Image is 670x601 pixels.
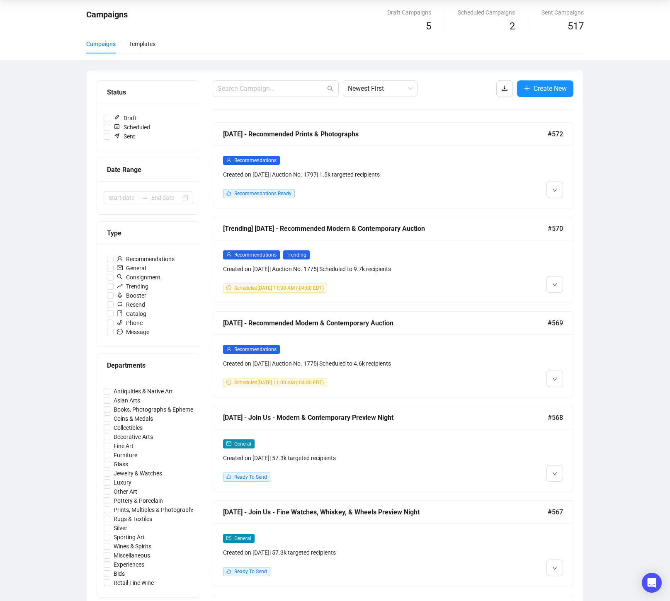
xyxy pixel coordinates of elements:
[213,406,573,492] a: [DATE] - Join Us - Modern & Contemporary Preview Night#568mailGeneralCreated on [DATE]| 57.3k tar...
[110,396,143,405] span: Asian Arts
[223,548,477,557] div: Created on [DATE] | 57.3k targeted recipients
[114,300,148,309] span: Resend
[226,474,231,479] span: like
[568,20,584,32] span: 517
[117,274,123,280] span: search
[552,282,557,287] span: down
[110,514,155,523] span: Rugs & Textiles
[114,327,153,337] span: Message
[213,122,573,208] a: [DATE] - Recommended Prints & Photographs#572userRecommendationsCreated on [DATE]| Auction No. 17...
[110,496,166,505] span: Pottery & Porcelain
[114,309,150,318] span: Catalog
[348,81,413,97] span: Newest First
[234,569,267,574] span: Ready To Send
[226,347,231,351] span: user
[234,285,324,291] span: Scheduled [DATE] 11:30 AM (-04:00 EDT)
[548,223,563,234] span: #570
[110,414,156,423] span: Coins & Medals
[151,193,181,202] input: End date
[110,451,141,460] span: Furniture
[226,285,231,290] span: clock-circle
[234,252,277,258] span: Recommendations
[110,560,148,569] span: Experiences
[117,310,123,316] span: book
[226,569,231,574] span: like
[223,359,477,368] div: Created on [DATE] | Auction No. 1775 | Scheduled to 4.6k recipients
[110,578,157,587] span: Retail Fine Wine
[234,441,251,447] span: General
[110,432,156,441] span: Decorative Arts
[552,471,557,476] span: down
[213,311,573,397] a: [DATE] - Recommended Modern & Contemporary Auction#569userRecommendationsCreated on [DATE]| Aucti...
[117,265,123,271] span: mail
[110,505,198,514] span: Prints, Multiples & Photographs
[552,566,557,571] span: down
[226,158,231,162] span: user
[226,441,231,446] span: mail
[110,123,153,132] span: Scheduled
[86,10,128,19] span: Campaigns
[234,191,291,196] span: Recommendations Ready
[107,360,190,371] div: Departments
[223,507,548,517] div: [DATE] - Join Us - Fine Watches, Whiskey, & Wheels Preview Night
[218,84,325,94] input: Search Campaign...
[114,273,164,282] span: Consignment
[213,217,573,303] a: [Trending] [DATE] - Recommended Modern & Contemporary Auction#570userRecommendationsTrendingCreat...
[114,264,149,273] span: General
[110,405,202,414] span: Books, Photographs & Ephemera
[223,129,548,139] div: [DATE] - Recommended Prints & Photographs
[223,264,477,274] div: Created on [DATE] | Auction No. 1775 | Scheduled to 9.7k recipients
[129,39,155,48] div: Templates
[548,318,563,328] span: #569
[552,188,557,193] span: down
[548,129,563,139] span: #572
[141,194,148,201] span: swap-right
[552,377,557,382] span: down
[114,291,150,300] span: Booster
[110,569,128,578] span: Bids
[226,380,231,385] span: clock-circle
[223,170,477,179] div: Created on [DATE] | Auction No. 1797 | 1.5k targeted recipients
[327,85,334,92] span: search
[114,282,152,291] span: Trending
[110,387,176,396] span: Antiquities & Native Art
[234,380,324,385] span: Scheduled [DATE] 11:00 AM (-04:00 EDT)
[110,114,140,123] span: Draft
[387,8,431,17] div: Draft Campaigns
[223,318,548,328] div: [DATE] - Recommended Modern & Contemporary Auction
[524,85,530,92] span: plus
[223,412,548,423] div: [DATE] - Join Us - Modern & Contemporary Preview Night
[110,441,137,451] span: Fine Art
[226,536,231,540] span: mail
[110,469,165,478] span: Jewelry & Watches
[86,39,116,48] div: Campaigns
[117,320,123,325] span: phone
[223,453,477,463] div: Created on [DATE] | 57.3k targeted recipients
[234,347,277,352] span: Recommendations
[110,478,135,487] span: Luxury
[234,158,277,163] span: Recommendations
[510,20,515,32] span: 2
[117,256,123,262] span: user
[141,194,148,201] span: to
[110,551,153,560] span: Miscellaneous
[223,223,548,234] div: [Trending] [DATE] - Recommended Modern & Contemporary Auction
[548,412,563,423] span: #568
[114,318,146,327] span: Phone
[117,283,123,289] span: rise
[117,292,123,298] span: rocket
[110,533,148,542] span: Sporting Art
[534,83,567,94] span: Create New
[642,573,662,593] div: Open Intercom Messenger
[110,460,131,469] span: Glass
[110,542,155,551] span: Wines & Spirits
[117,329,123,334] span: message
[107,87,190,97] div: Status
[426,20,431,32] span: 5
[109,193,138,202] input: Start date
[110,132,138,141] span: Sent
[283,250,310,259] span: Trending
[458,8,515,17] div: Scheduled Campaigns
[541,8,584,17] div: Sent Campaigns
[117,301,123,307] span: retweet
